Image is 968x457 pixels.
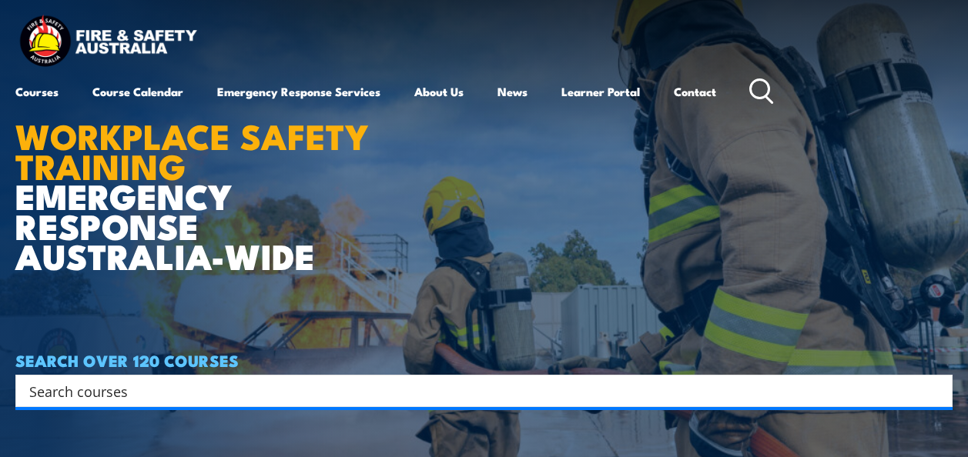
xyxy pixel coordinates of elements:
a: Learner Portal [561,73,640,110]
h1: EMERGENCY RESPONSE AUSTRALIA-WIDE [15,82,392,271]
a: Course Calendar [92,73,183,110]
form: Search form [32,380,922,402]
a: Emergency Response Services [217,73,380,110]
strong: WORKPLACE SAFETY TRAINING [15,108,369,192]
a: News [497,73,528,110]
a: About Us [414,73,464,110]
h4: SEARCH OVER 120 COURSES [15,352,953,369]
button: Search magnifier button [926,380,947,402]
a: Courses [15,73,59,110]
input: Search input [29,379,919,402]
a: Contact [674,73,716,110]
